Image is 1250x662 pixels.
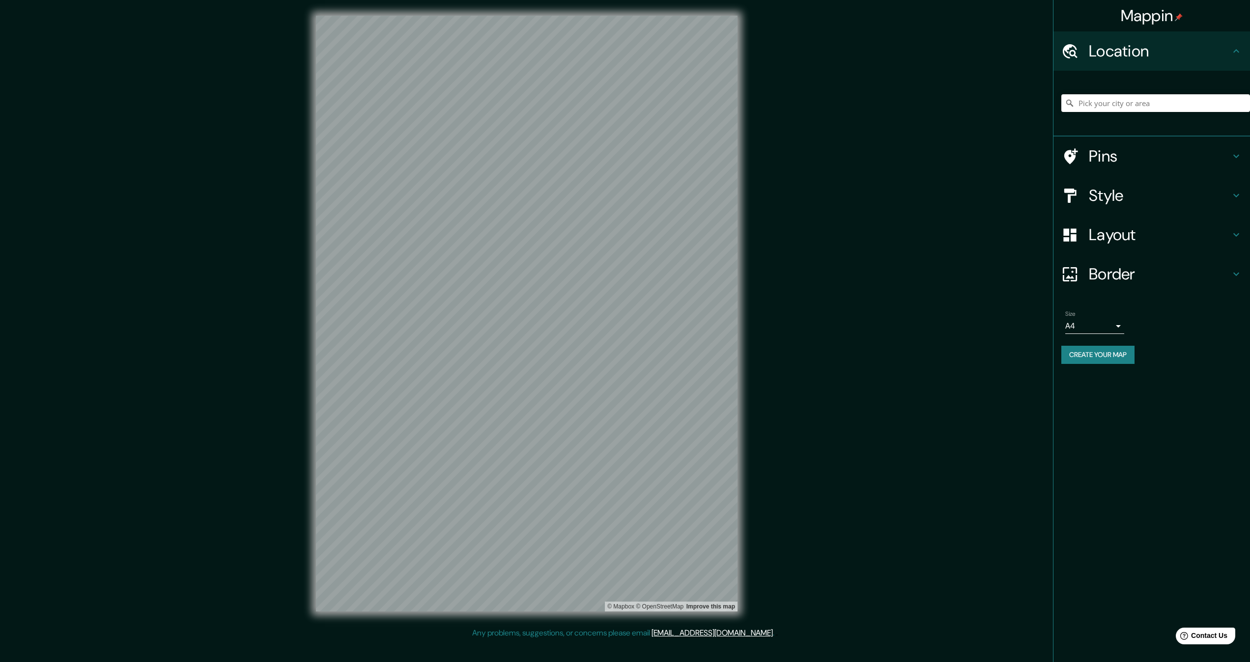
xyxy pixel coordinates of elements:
[774,627,776,639] div: .
[1065,318,1124,334] div: A4
[1175,13,1183,21] img: pin-icon.png
[1089,146,1230,166] h4: Pins
[316,16,738,611] canvas: Map
[1089,41,1230,61] h4: Location
[1089,225,1230,245] h4: Layout
[776,627,778,639] div: .
[1089,186,1230,205] h4: Style
[472,627,774,639] p: Any problems, suggestions, or concerns please email .
[1053,31,1250,71] div: Location
[686,603,735,610] a: Map feedback
[1053,137,1250,176] div: Pins
[1163,624,1239,651] iframe: Help widget launcher
[1061,346,1135,364] button: Create your map
[1065,310,1076,318] label: Size
[1089,264,1230,284] h4: Border
[1053,176,1250,215] div: Style
[607,603,634,610] a: Mapbox
[1061,94,1250,112] input: Pick your city or area
[636,603,683,610] a: OpenStreetMap
[1121,6,1183,26] h4: Mappin
[1053,254,1250,294] div: Border
[652,628,773,638] a: [EMAIL_ADDRESS][DOMAIN_NAME]
[1053,215,1250,254] div: Layout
